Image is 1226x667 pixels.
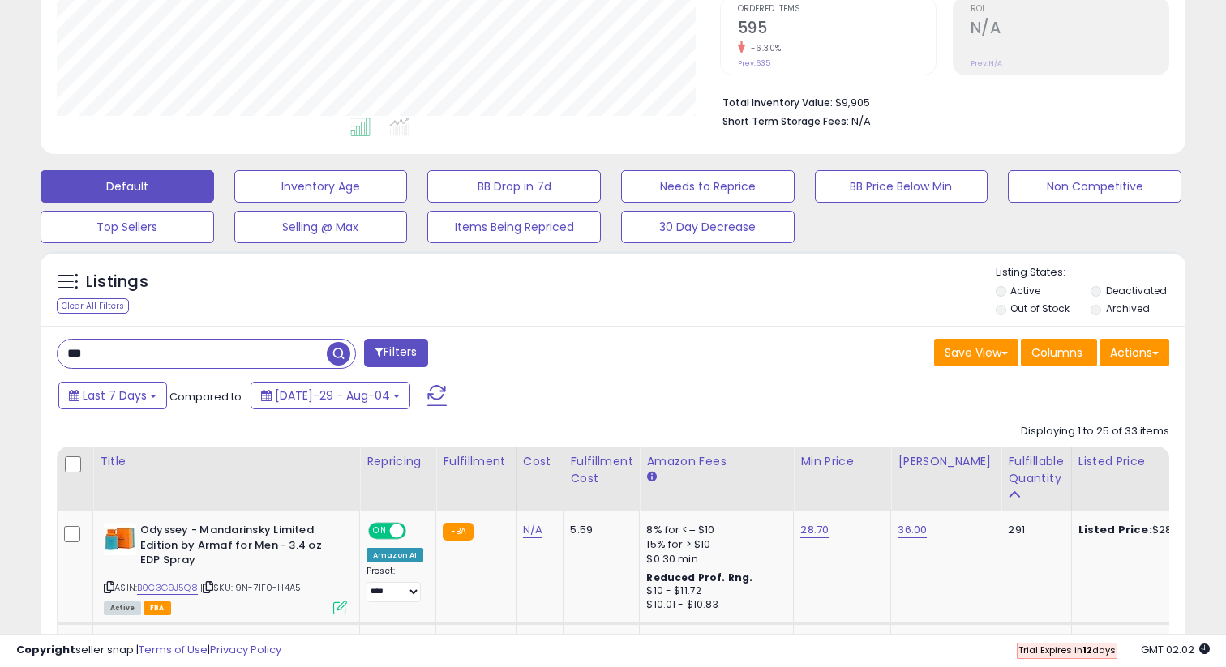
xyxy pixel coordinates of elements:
[523,453,557,470] div: Cost
[800,453,884,470] div: Min Price
[1010,284,1040,297] label: Active
[427,211,601,243] button: Items Being Repriced
[646,571,752,584] b: Reduced Prof. Rng.
[738,19,936,41] h2: 595
[646,552,781,567] div: $0.30 min
[16,643,281,658] div: seller snap | |
[443,523,473,541] small: FBA
[427,170,601,203] button: BB Drop in 7d
[1106,301,1150,315] label: Archived
[738,5,936,14] span: Ordered Items
[104,523,136,555] img: 31OQgdA5b0L._SL40_.jpg
[251,382,410,409] button: [DATE]-29 - Aug-04
[1031,344,1082,361] span: Columns
[86,271,148,293] h5: Listings
[1078,523,1213,537] div: $28.81
[1018,643,1116,656] span: Trial Expires in days
[83,387,147,404] span: Last 7 Days
[1106,284,1167,297] label: Deactivated
[275,387,390,404] span: [DATE]-29 - Aug-04
[16,642,75,657] strong: Copyright
[1082,643,1092,656] b: 12
[443,453,508,470] div: Fulfillment
[1078,453,1219,470] div: Listed Price
[646,470,656,485] small: Amazon Fees.
[738,58,770,68] small: Prev: 635
[722,92,1157,111] li: $9,905
[364,339,427,367] button: Filters
[367,548,423,562] div: Amazon AI
[851,113,871,129] span: N/A
[140,523,337,572] b: Odyssey - Mandarinsky Limited Edition by Armaf for Men - 3.4 oz EDP Spray
[1008,170,1181,203] button: Non Competitive
[898,453,994,470] div: [PERSON_NAME]
[404,524,430,538] span: OFF
[144,601,171,615] span: FBA
[1078,522,1152,537] b: Listed Price:
[898,522,927,538] a: 36.00
[1021,339,1097,366] button: Columns
[934,339,1018,366] button: Save View
[646,453,787,470] div: Amazon Fees
[139,642,208,657] a: Terms of Use
[234,211,408,243] button: Selling @ Max
[41,170,214,203] button: Default
[200,581,301,594] span: | SKU: 9N-71F0-H4A5
[57,298,129,314] div: Clear All Filters
[722,96,833,109] b: Total Inventory Value:
[210,642,281,657] a: Privacy Policy
[367,566,423,602] div: Preset:
[1100,339,1169,366] button: Actions
[104,601,141,615] span: All listings currently available for purchase on Amazon
[523,522,542,538] a: N/A
[971,58,1002,68] small: Prev: N/A
[745,42,782,54] small: -6.30%
[621,170,795,203] button: Needs to Reprice
[1008,453,1064,487] div: Fulfillable Quantity
[621,211,795,243] button: 30 Day Decrease
[646,523,781,537] div: 8% for <= $10
[646,537,781,552] div: 15% for > $10
[1141,642,1210,657] span: 2025-08-12 02:02 GMT
[971,5,1168,14] span: ROI
[1008,523,1058,537] div: 291
[234,170,408,203] button: Inventory Age
[1010,301,1070,315] label: Out of Stock
[370,524,390,538] span: ON
[570,453,632,487] div: Fulfillment Cost
[646,584,781,598] div: $10 - $11.72
[41,211,214,243] button: Top Sellers
[1021,424,1169,439] div: Displaying 1 to 25 of 33 items
[722,114,849,128] b: Short Term Storage Fees:
[137,581,198,595] a: B0C3G9J5Q8
[104,523,347,613] div: ASIN:
[169,389,244,404] span: Compared to:
[971,19,1168,41] h2: N/A
[58,382,167,409] button: Last 7 Days
[646,598,781,612] div: $10.01 - $10.83
[367,453,429,470] div: Repricing
[815,170,988,203] button: BB Price Below Min
[996,265,1186,280] p: Listing States:
[570,523,627,537] div: 5.59
[100,453,353,470] div: Title
[800,522,829,538] a: 28.70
